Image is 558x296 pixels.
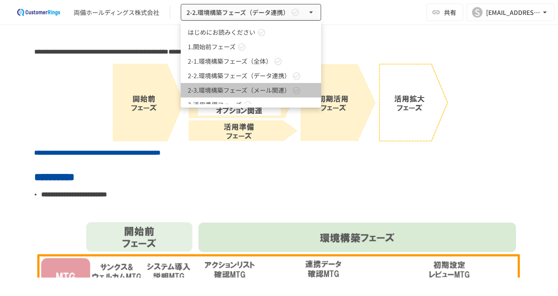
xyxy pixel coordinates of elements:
[188,57,272,66] span: 2-1.環境構築フェーズ（全体）
[188,42,236,51] span: 1.開始前フェーズ
[188,28,255,37] span: はじめにお読みください
[188,71,290,80] span: 2-2.環境構築フェーズ（データ連携）
[188,86,290,95] span: 2-3.環境構築フェーズ（メール関連）
[188,100,242,109] span: 3.活用準備フェーズ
